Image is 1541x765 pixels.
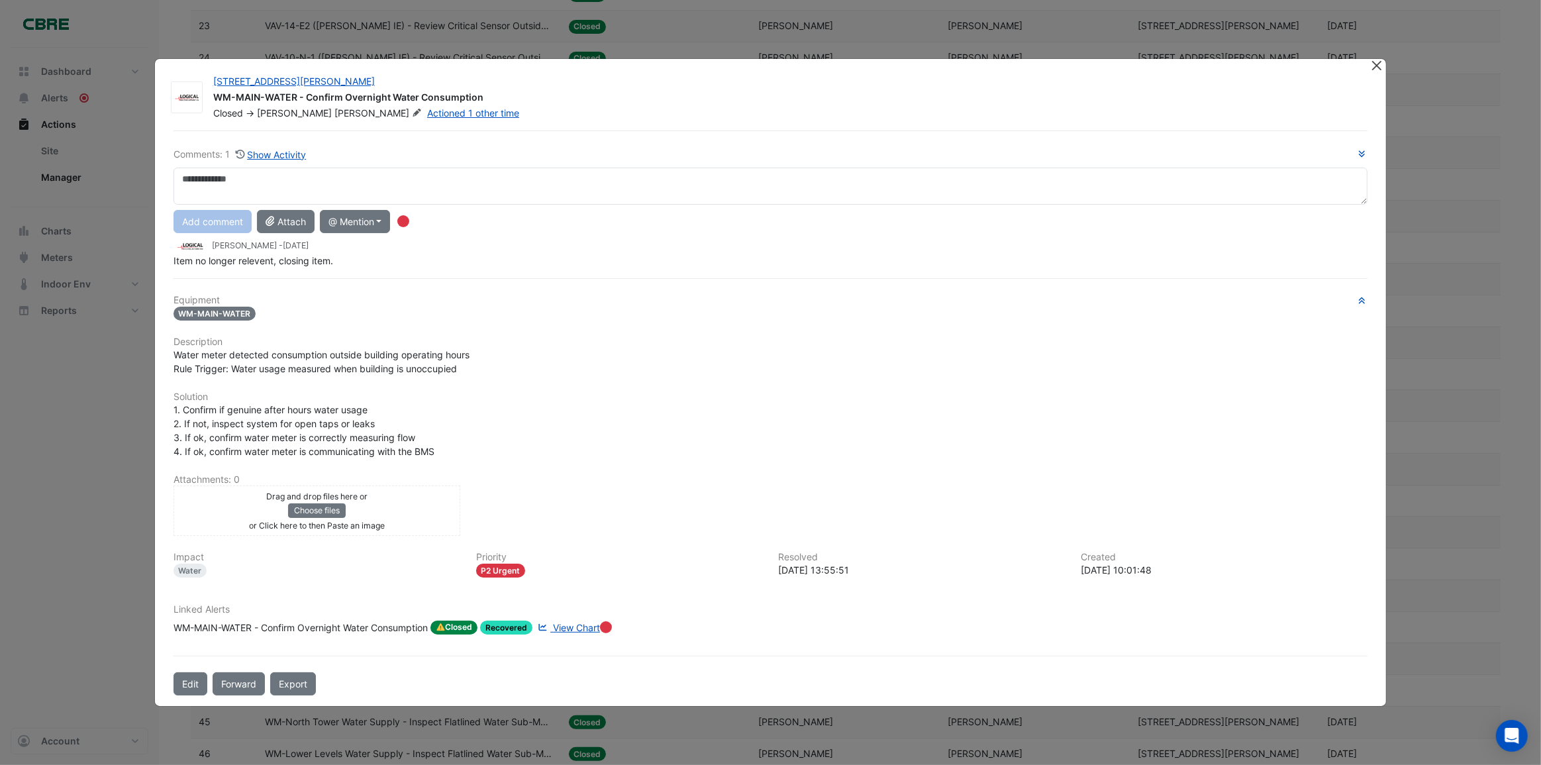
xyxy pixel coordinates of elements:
[1369,59,1383,73] button: Close
[174,391,1368,403] h6: Solution
[212,240,309,252] small: [PERSON_NAME] -
[174,672,207,695] button: Edit
[397,215,409,227] div: Tooltip anchor
[257,107,332,119] span: [PERSON_NAME]
[213,91,1355,107] div: WM-MAIN-WATER - Confirm Overnight Water Consumption
[213,76,375,87] a: [STREET_ADDRESS][PERSON_NAME]
[320,210,391,233] button: @ Mention
[553,622,600,633] span: View Chart
[1496,720,1528,752] div: Open Intercom Messenger
[476,552,763,563] h6: Priority
[174,147,307,162] div: Comments: 1
[246,107,254,119] span: ->
[174,404,434,457] span: 1. Confirm if genuine after hours water usage 2. If not, inspect system for open taps or leaks 3....
[476,564,526,578] div: P2 Urgent
[174,307,256,321] span: WM-MAIN-WATER
[249,521,385,531] small: or Click here to then Paste an image
[779,563,1066,577] div: [DATE] 13:55:51
[480,621,532,635] span: Recovered
[172,91,202,104] img: Logical Building Automation
[427,107,519,119] a: Actioned 1 other time
[174,564,207,578] div: Water
[1081,552,1367,563] h6: Created
[235,147,307,162] button: Show Activity
[257,210,315,233] button: Attach
[174,604,1368,615] h6: Linked Alerts
[288,503,346,518] button: Choose files
[213,107,243,119] span: Closed
[283,240,309,250] span: 2025-05-20 13:55:48
[334,107,424,120] span: [PERSON_NAME]
[174,295,1368,306] h6: Equipment
[535,621,600,635] a: View Chart
[1081,563,1367,577] div: [DATE] 10:01:48
[174,255,333,266] span: Item no longer relevent, closing item.
[174,239,207,254] img: Logical Building Automation
[174,552,460,563] h6: Impact
[779,552,1066,563] h6: Resolved
[174,474,1368,485] h6: Attachments: 0
[270,672,316,695] a: Export
[600,621,612,633] div: Tooltip anchor
[174,349,470,374] span: Water meter detected consumption outside building operating hours Rule Trigger: Water usage measu...
[266,491,368,501] small: Drag and drop files here or
[174,621,428,635] div: WM-MAIN-WATER - Confirm Overnight Water Consumption
[213,672,265,695] button: Forward
[430,621,478,635] span: Closed
[174,336,1368,348] h6: Description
